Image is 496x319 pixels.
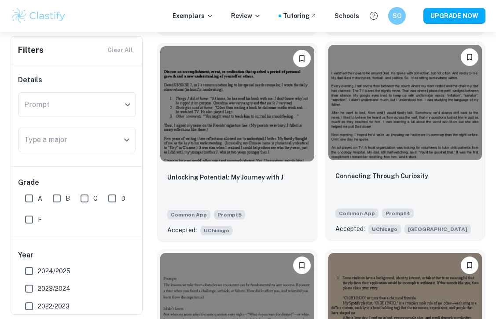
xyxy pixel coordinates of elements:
[231,11,261,21] p: Review
[200,226,233,235] span: UChicago
[404,224,471,234] span: [GEOGRAPHIC_DATA]
[167,210,210,220] span: Common App
[18,75,136,85] h6: Details
[423,8,485,24] button: UPGRADE NOW
[328,45,482,160] img: undefined Common App example thumbnail: Connecting Through Curiosity
[325,43,486,242] a: BookmarkConnecting Through CuriosityCommon AppPrompt4Accepted:UChicago[GEOGRAPHIC_DATA]
[366,8,381,23] button: Help and Feedback
[160,46,314,161] img: undefined Common App example thumbnail: Unlocking Potential: My Journey with J
[167,172,283,182] p: Unlocking Potential: My Journey with J
[461,48,478,66] button: Bookmark
[38,301,70,311] span: 2022/2023
[167,225,197,235] p: Accepted:
[461,257,478,274] button: Bookmark
[121,194,125,203] span: D
[66,194,70,203] span: B
[293,50,311,67] button: Bookmark
[173,11,213,21] p: Exemplars
[283,11,317,21] a: Tutoring
[214,210,245,220] span: Prompt 5
[93,194,98,203] span: C
[38,266,70,276] span: 2024/2025
[157,43,318,242] a: BookmarkUnlocking Potential: My Journey with JCommon AppPrompt5Accepted:UChicago
[335,171,428,181] p: Connecting Through Curiosity
[38,284,70,293] span: 2023/2024
[121,134,133,146] button: Open
[38,215,42,224] span: F
[11,7,66,25] img: Clastify logo
[293,257,311,274] button: Bookmark
[392,11,402,21] h6: SO
[18,177,136,188] h6: Grade
[388,7,406,25] button: SO
[18,44,44,56] h6: Filters
[334,11,359,21] a: Schools
[18,250,136,260] h6: Year
[38,194,42,203] span: A
[382,209,414,218] span: Prompt 4
[335,224,365,234] p: Accepted:
[335,209,378,218] span: Common App
[368,224,401,234] span: UChicago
